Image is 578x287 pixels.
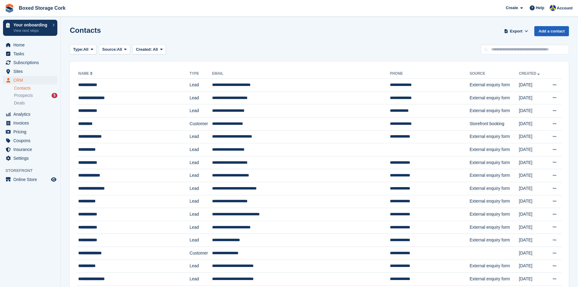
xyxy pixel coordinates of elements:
span: Tasks [13,50,50,58]
img: stora-icon-8386f47178a22dfd0bd8f6a31ec36ba5ce8667c1dd55bd0f319d3a0aa187defe.svg [5,4,14,13]
td: External enquiry form [470,130,519,143]
td: Lead [190,156,212,169]
span: Source: [102,46,117,53]
td: Lead [190,234,212,247]
td: Lead [190,208,212,221]
a: menu [3,128,57,136]
span: Home [13,41,50,49]
td: Storefront booking [470,117,519,130]
span: Coupons [13,136,50,145]
span: Type: [73,46,83,53]
td: [DATE] [519,143,546,156]
span: Account [557,5,573,11]
th: Phone [390,69,470,79]
td: [DATE] [519,273,546,286]
th: Type [190,69,212,79]
span: Help [536,5,544,11]
span: All [117,46,122,53]
td: [DATE] [519,260,546,273]
a: Prospects 5 [14,92,57,99]
td: Lead [190,273,212,286]
a: menu [3,67,57,76]
td: External enquiry form [470,273,519,286]
span: Subscriptions [13,58,50,67]
button: Created: All [133,45,166,55]
td: Lead [190,169,212,182]
td: External enquiry form [470,169,519,182]
td: Lead [190,221,212,234]
a: menu [3,154,57,162]
td: [DATE] [519,91,546,104]
td: [DATE] [519,234,546,247]
span: Deals [14,100,25,106]
td: [DATE] [519,117,546,130]
button: Export [503,26,529,36]
td: [DATE] [519,104,546,118]
span: Sites [13,67,50,76]
td: [DATE] [519,79,546,92]
td: Lead [190,260,212,273]
td: External enquiry form [470,260,519,273]
td: Lead [190,195,212,208]
a: menu [3,76,57,84]
p: View next steps [13,28,49,33]
span: Storefront [5,168,60,174]
td: Lead [190,143,212,156]
img: Vincent [550,5,556,11]
a: menu [3,58,57,67]
span: All [153,47,158,52]
td: Customer [190,247,212,260]
td: [DATE] [519,156,546,169]
a: Boxed Storage Cork [16,3,68,13]
th: Email [212,69,390,79]
td: [DATE] [519,247,546,260]
span: Online Store [13,175,50,184]
a: Created [519,71,541,76]
span: All [83,46,89,53]
td: External enquiry form [470,195,519,208]
td: [DATE] [519,169,546,182]
a: menu [3,110,57,118]
td: Lead [190,130,212,143]
a: menu [3,136,57,145]
td: External enquiry form [470,79,519,92]
span: Prospects [14,93,33,98]
td: Customer [190,117,212,130]
a: Name [78,71,94,76]
span: Settings [13,154,50,162]
td: [DATE] [519,130,546,143]
span: Pricing [13,128,50,136]
td: External enquiry form [470,208,519,221]
span: CRM [13,76,50,84]
td: External enquiry form [470,234,519,247]
span: Analytics [13,110,50,118]
a: menu [3,145,57,154]
td: Lead [190,79,212,92]
h1: Contacts [70,26,101,34]
a: menu [3,41,57,49]
span: Created: [136,47,152,52]
span: Create [506,5,518,11]
td: External enquiry form [470,143,519,156]
a: menu [3,175,57,184]
th: Source [470,69,519,79]
a: Your onboarding View next steps [3,20,57,36]
td: Lead [190,182,212,195]
td: Lead [190,91,212,104]
td: [DATE] [519,221,546,234]
td: Lead [190,104,212,118]
td: [DATE] [519,182,546,195]
td: External enquiry form [470,182,519,195]
button: Type: All [70,45,96,55]
button: Source: All [99,45,130,55]
td: External enquiry form [470,221,519,234]
a: Add a contact [534,26,569,36]
td: External enquiry form [470,91,519,104]
td: [DATE] [519,195,546,208]
a: menu [3,119,57,127]
a: Contacts [14,85,57,91]
td: External enquiry form [470,104,519,118]
span: Invoices [13,119,50,127]
p: Your onboarding [13,23,49,27]
span: Insurance [13,145,50,154]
